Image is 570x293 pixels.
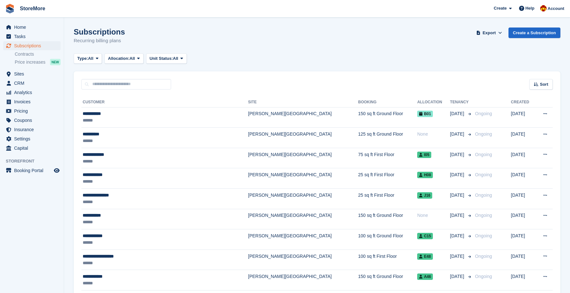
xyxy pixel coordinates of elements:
span: Type: [77,55,88,62]
td: [PERSON_NAME][GEOGRAPHIC_DATA] [248,270,358,290]
a: menu [3,107,61,115]
span: [DATE] [450,253,466,260]
a: menu [3,69,61,78]
td: 25 sq ft First Floor [358,189,417,209]
span: Tasks [14,32,53,41]
a: menu [3,166,61,175]
span: All [88,55,94,62]
a: menu [3,23,61,32]
span: Export [483,30,496,36]
div: NEW [50,59,61,65]
a: menu [3,125,61,134]
span: Allocation: [108,55,129,62]
h1: Subscriptions [74,28,125,36]
td: [PERSON_NAME][GEOGRAPHIC_DATA] [248,148,358,168]
span: Ongoing [475,213,492,218]
span: Insurance [14,125,53,134]
td: 100 sq ft Ground Floor [358,229,417,250]
span: E48 [417,253,433,260]
img: Store More Team [540,5,547,12]
td: [PERSON_NAME][GEOGRAPHIC_DATA] [248,107,358,128]
td: [DATE] [511,189,535,209]
span: [DATE] [450,110,466,117]
a: Preview store [53,167,61,174]
span: All [173,55,178,62]
span: Ongoing [475,193,492,198]
span: Price increases [15,59,45,65]
span: Invoices [14,97,53,106]
span: [DATE] [450,131,466,138]
span: [DATE] [450,212,466,219]
span: Ongoing [475,172,492,177]
button: Export [475,28,503,38]
td: [DATE] [511,128,535,148]
span: CRM [14,79,53,88]
th: Allocation [417,97,450,107]
td: 150 sq ft Ground Floor [358,209,417,229]
span: Pricing [14,107,53,115]
td: [PERSON_NAME][GEOGRAPHIC_DATA] [248,209,358,229]
td: 150 sq ft Ground Floor [358,107,417,128]
span: [DATE] [450,233,466,239]
td: 125 sq ft Ground Floor [358,128,417,148]
span: Booking Portal [14,166,53,175]
th: Created [511,97,535,107]
button: Allocation: All [104,53,144,64]
span: [DATE] [450,192,466,199]
a: menu [3,134,61,143]
span: Sites [14,69,53,78]
a: menu [3,144,61,153]
span: B01 [417,111,433,117]
th: Customer [81,97,248,107]
span: [DATE] [450,273,466,280]
span: J16 [417,192,432,199]
th: Booking [358,97,417,107]
p: Recurring billing plans [74,37,125,44]
span: Help [525,5,534,12]
button: Type: All [74,53,102,64]
span: I05 [417,152,431,158]
td: 100 sq ft First Floor [358,249,417,270]
span: Ongoing [475,233,492,238]
td: 25 sq ft First Floor [358,168,417,189]
span: Home [14,23,53,32]
td: 150 sq ft Ground Floor [358,270,417,290]
td: 75 sq ft First Floor [358,148,417,168]
a: menu [3,116,61,125]
span: H08 [417,172,433,178]
td: [DATE] [511,148,535,168]
td: [PERSON_NAME][GEOGRAPHIC_DATA] [248,168,358,189]
td: [DATE] [511,229,535,250]
span: Ongoing [475,254,492,259]
td: [DATE] [511,168,535,189]
td: [PERSON_NAME][GEOGRAPHIC_DATA] [248,229,358,250]
span: Storefront [6,158,64,164]
div: None [417,131,450,138]
a: Contracts [15,51,61,57]
a: menu [3,32,61,41]
span: [DATE] [450,151,466,158]
a: menu [3,97,61,106]
span: Account [548,5,564,12]
td: [DATE] [511,209,535,229]
th: Tenancy [450,97,473,107]
span: Create [494,5,507,12]
span: Sort [540,81,548,88]
span: Ongoing [475,131,492,137]
span: Ongoing [475,274,492,279]
span: Unit Status: [150,55,173,62]
a: menu [3,88,61,97]
div: None [417,212,450,219]
span: Capital [14,144,53,153]
span: All [129,55,135,62]
td: [DATE] [511,270,535,290]
td: [PERSON_NAME][GEOGRAPHIC_DATA] [248,128,358,148]
a: Create a Subscription [508,28,560,38]
td: [PERSON_NAME][GEOGRAPHIC_DATA] [248,249,358,270]
span: Coupons [14,116,53,125]
a: StoreMore [17,3,48,14]
span: Ongoing [475,152,492,157]
span: Analytics [14,88,53,97]
a: Price increases NEW [15,59,61,66]
th: Site [248,97,358,107]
